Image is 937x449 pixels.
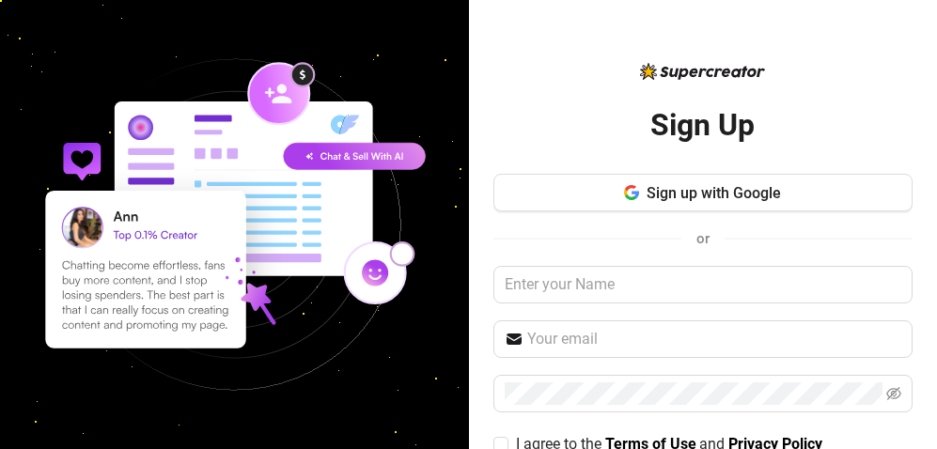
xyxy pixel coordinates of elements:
h2: Sign Up [650,106,755,145]
span: eye-invisible [886,386,901,401]
button: Sign up with Google [493,174,913,211]
span: or [696,230,710,247]
span: Sign up with Google [647,184,781,202]
input: Enter your Name [493,266,913,303]
img: logo-BBDzfeDw.svg [640,63,765,80]
input: Your email [527,328,901,350]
